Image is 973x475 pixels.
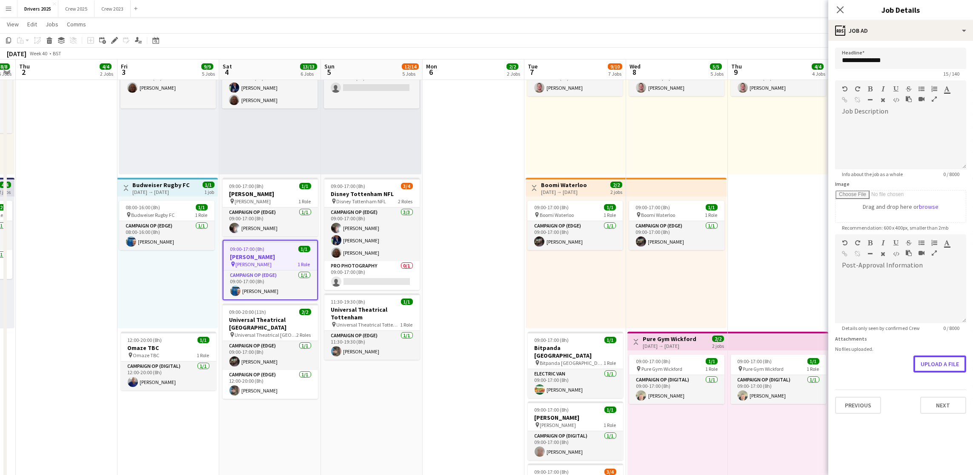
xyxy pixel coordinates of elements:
[67,20,86,28] span: Comms
[18,67,30,77] span: 2
[121,332,216,390] app-job-card: 12:00-20:00 (8h)1/1Omaze TBC Omaze TBC1 RoleCampaign Op (Digital)1/112:00-20:00 (8h)[PERSON_NAME]
[300,71,317,77] div: 6 Jobs
[222,67,318,108] app-card-role: Campaign Op (Edge)2/209:00-17:00 (8h)[PERSON_NAME][PERSON_NAME]
[835,225,955,231] span: Recommendation: 600 x 400px, smaller than 2mb
[641,366,682,372] span: Pure Gym Wickford
[880,97,886,103] button: Clear Formatting
[936,71,966,77] span: 15 / 140
[133,181,190,189] h3: Budweiser Rugby FC
[324,208,420,261] app-card-role: Campaign Op (Edge)3/309:00-17:00 (8h)[PERSON_NAME][PERSON_NAME][PERSON_NAME]
[298,246,310,252] span: 1/1
[738,358,772,364] span: 09:00-17:00 (8h)
[324,293,420,360] div: 11:30-19:30 (8h)1/1Universal Theatrical Tottenham Universal Theatrical Tottenham1 RoleCampaign Op...
[527,201,623,250] app-job-card: 09:00-17:00 (8h)1/1 Boomi Waterloo1 RoleCampaign Op (Edge)1/109:00-17:00 (8h)[PERSON_NAME]
[880,250,886,257] button: Clear Formatting
[706,204,718,210] span: 1/1
[121,344,216,352] h3: Omaze TBC
[629,355,724,404] app-job-card: 09:00-17:00 (8h)1/1 Pure Gym Wickford1 RoleCampaign Op (Digital)1/109:00-17:00 (8h)[PERSON_NAME]
[731,355,826,404] app-job-card: 09:00-17:00 (8h)1/1 Pure Gym Wickford1 RoleCampaign Op (Digital)1/109:00-17:00 (8h)[PERSON_NAME]
[535,469,569,475] span: 09:00-17:00 (8h)
[705,366,718,372] span: 1 Role
[528,401,623,460] div: 09:00-17:00 (8h)1/1[PERSON_NAME] [PERSON_NAME]1 RoleCampaign Op (Digital)1/109:00-17:00 (8h)[PERS...
[197,352,209,358] span: 1 Role
[906,239,912,246] button: Strikethrough
[641,212,675,218] span: Boomi Waterloo
[323,67,335,77] span: 5
[126,204,160,210] span: 08:00-16:00 (8h)
[835,397,881,414] button: Previous
[540,360,604,366] span: Bitpanda [GEOGRAPHIC_DATA]
[528,332,623,398] div: 09:00-17:00 (8h)1/1Bitpanda [GEOGRAPHIC_DATA] Bitpanda [GEOGRAPHIC_DATA]1 RoleElectric Van1/109:0...
[643,343,696,349] div: [DATE] → [DATE]
[608,71,622,77] div: 7 Jobs
[132,212,175,218] span: Budweiser Rugby FC
[223,240,318,300] div: 09:00-17:00 (8h)1/1[PERSON_NAME] [PERSON_NAME]1 RoleCampaign Op (Edge)1/109:00-17:00 (8h)[PERSON_...
[812,71,825,77] div: 4 Jobs
[223,190,318,198] h3: [PERSON_NAME]
[535,337,569,343] span: 09:00-17:00 (8h)
[867,250,873,257] button: Horizontal Line
[706,358,718,364] span: 1/1
[120,67,216,108] app-card-role: Campaign Op (Edge)1/109:00-17:00 (8h)[PERSON_NAME]
[731,63,742,70] span: Thu
[398,198,413,205] span: 2 Roles
[223,63,232,70] span: Sat
[119,201,215,250] app-job-card: 08:00-16:00 (8h)1/1 Budweiser Rugby FC1 RoleCampaign Op (Edge)1/108:00-16:00 (8h)[PERSON_NAME]
[133,189,190,195] div: [DATE] → [DATE]
[299,183,311,189] span: 1/1
[835,325,927,331] span: Details only seen by confirmed Crew
[223,270,317,299] app-card-role: Campaign Op (Edge)1/109:00-17:00 (8h)[PERSON_NAME]
[944,239,950,246] button: Text Color
[855,85,861,92] button: Redo
[324,178,420,290] app-job-card: 09:00-17:00 (8h)3/4Disney Tottenham NFL Disney Tottenham NFL2 RolesCampaign Op (Edge)3/309:00-17:...
[629,375,724,404] app-card-role: Campaign Op (Digital)1/109:00-17:00 (8h)[PERSON_NAME]
[541,189,587,195] div: [DATE] → [DATE]
[534,204,569,210] span: 09:00-17:00 (8h)
[236,261,272,267] span: [PERSON_NAME]
[867,97,873,103] button: Horizontal Line
[42,19,62,30] a: Jobs
[528,369,623,398] app-card-role: Electric Van1/109:00-17:00 (8h)[PERSON_NAME]
[324,261,420,290] app-card-role: Pro Photography0/109:00-17:00 (8h)
[931,250,937,256] button: Fullscreen
[46,20,58,28] span: Jobs
[195,212,208,218] span: 1 Role
[202,71,215,77] div: 5 Jobs
[936,325,966,331] span: 0 / 8000
[931,96,937,102] button: Fullscreen
[712,342,724,349] div: 2 jobs
[401,183,413,189] span: 3/4
[710,63,722,70] span: 5/5
[337,321,401,328] span: Universal Theatrical Tottenham
[604,212,616,218] span: 1 Role
[337,198,386,205] span: Disney Tottenham NFL
[893,85,899,92] button: Underline
[27,20,37,28] span: Edit
[528,414,623,421] h3: [PERSON_NAME]
[743,366,784,372] span: Pure Gym Wickford
[807,358,819,364] span: 1/1
[604,337,616,343] span: 1/1
[919,250,924,256] button: Insert video
[58,0,94,17] button: Crew 2025
[230,246,265,252] span: 09:00-17:00 (8h)
[197,337,209,343] span: 1/1
[835,171,910,177] span: Info about the job as a whole
[128,337,162,343] span: 12:00-20:00 (8h)
[629,67,724,96] app-card-role: Campaign Op (Edge)1/109:00-17:00 (8h)[PERSON_NAME]
[201,63,213,70] span: 9/9
[221,67,232,77] span: 4
[705,212,718,218] span: 1 Role
[402,63,419,70] span: 12/14
[324,190,420,198] h3: Disney Tottenham NFL
[535,407,569,413] span: 09:00-17:00 (8h)
[906,85,912,92] button: Strikethrough
[235,198,271,205] span: [PERSON_NAME]
[893,97,899,103] button: HTML Code
[507,71,520,77] div: 2 Jobs
[324,331,420,360] app-card-role: Campaign Op (Edge)1/111:30-19:30 (8h)[PERSON_NAME]
[636,358,670,364] span: 09:00-17:00 (8h)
